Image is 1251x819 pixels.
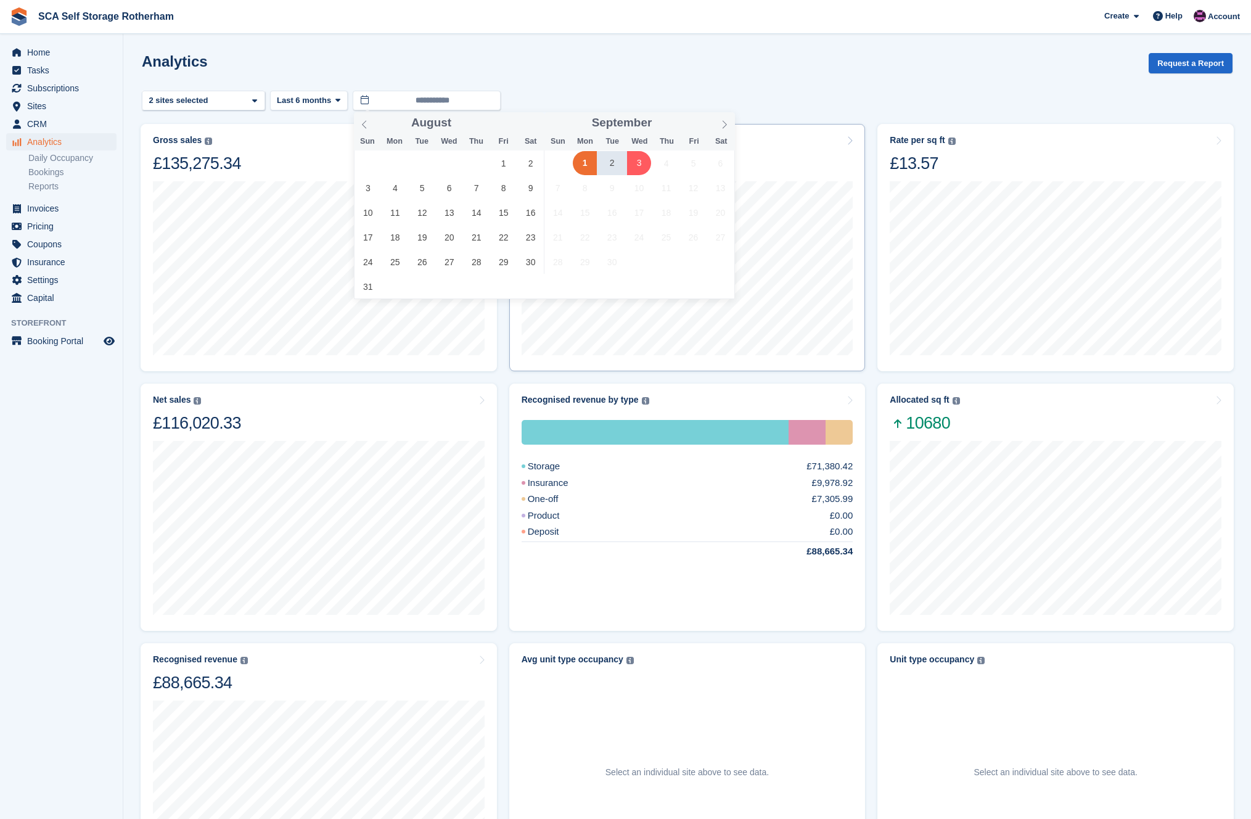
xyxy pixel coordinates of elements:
a: menu [6,44,117,61]
span: September 28, 2025 [546,250,570,274]
a: menu [6,332,117,350]
span: September 2, 2025 [600,151,624,175]
span: August 2, 2025 [519,151,543,175]
img: icon-info-grey-7440780725fd019a000dd9b08b2336e03edf1995a4989e88bcd33f0948082b44.svg [626,657,634,664]
span: August 7, 2025 [464,176,488,200]
span: September 17, 2025 [627,200,651,224]
div: £13.57 [890,153,955,174]
a: Reports [28,181,117,192]
span: August 14, 2025 [464,200,488,224]
a: Bookings [28,167,117,178]
div: £88,665.34 [153,672,248,693]
a: menu [6,80,117,97]
span: Mon [572,138,599,146]
span: Sat [517,138,544,146]
span: September 13, 2025 [708,176,732,200]
span: September 18, 2025 [654,200,678,224]
div: Storage [522,420,789,445]
span: Sun [354,138,381,146]
span: September 21, 2025 [546,225,570,249]
span: August 4, 2025 [383,176,407,200]
span: September 19, 2025 [681,200,705,224]
span: September 26, 2025 [681,225,705,249]
span: September 7, 2025 [546,176,570,200]
a: menu [6,62,117,79]
div: Recognised revenue by type [522,395,639,405]
button: Last 6 months [270,91,348,111]
span: August 21, 2025 [464,225,488,249]
div: £7,305.99 [812,492,853,506]
div: Deposit [522,525,589,539]
span: August 11, 2025 [383,200,407,224]
span: August 20, 2025 [437,225,461,249]
span: Booking Portal [27,332,101,350]
a: menu [6,218,117,235]
a: menu [6,115,117,133]
div: Insurance [789,420,826,445]
span: 10680 [890,413,959,434]
div: £0.00 [830,509,853,523]
div: Insurance [522,476,598,490]
span: Account [1208,10,1240,23]
span: September 3, 2025 [627,151,651,175]
div: £9,978.92 [812,476,853,490]
span: Analytics [27,133,101,150]
span: September [592,117,652,129]
div: 2 sites selected [147,94,213,107]
span: Thu [653,138,680,146]
span: September 16, 2025 [600,200,624,224]
span: August 1, 2025 [491,151,515,175]
span: August 24, 2025 [356,250,380,274]
span: August 6, 2025 [437,176,461,200]
a: menu [6,133,117,150]
span: August 28, 2025 [464,250,488,274]
span: Sun [544,138,572,146]
img: icon-info-grey-7440780725fd019a000dd9b08b2336e03edf1995a4989e88bcd33f0948082b44.svg [953,397,960,405]
span: August 30, 2025 [519,250,543,274]
span: August 10, 2025 [356,200,380,224]
span: Help [1165,10,1183,22]
span: September 11, 2025 [654,176,678,200]
span: Tue [408,138,435,146]
span: September 15, 2025 [573,200,597,224]
div: Unit type occupancy [890,654,974,665]
div: £135,275.34 [153,153,241,174]
div: Gross sales [153,135,202,146]
img: icon-info-grey-7440780725fd019a000dd9b08b2336e03edf1995a4989e88bcd33f0948082b44.svg [977,657,985,664]
span: Pricing [27,218,101,235]
span: August 16, 2025 [519,200,543,224]
span: September 5, 2025 [681,151,705,175]
span: Wed [626,138,653,146]
span: September 27, 2025 [708,225,732,249]
span: Tue [599,138,626,146]
input: Year [451,117,490,130]
span: August 13, 2025 [437,200,461,224]
div: Recognised revenue [153,654,237,665]
img: icon-info-grey-7440780725fd019a000dd9b08b2336e03edf1995a4989e88bcd33f0948082b44.svg [240,657,248,664]
a: Preview store [102,334,117,348]
div: £116,020.33 [153,413,241,434]
span: September 4, 2025 [654,151,678,175]
div: Storage [522,459,590,474]
div: One-off [522,492,588,506]
span: Fri [490,138,517,146]
span: Settings [27,271,101,289]
span: Sites [27,97,101,115]
span: August 9, 2025 [519,176,543,200]
span: August [411,117,451,129]
span: CRM [27,115,101,133]
img: Dale Chapman [1194,10,1206,22]
span: Wed [435,138,462,146]
span: September 20, 2025 [708,200,732,224]
span: September 24, 2025 [627,225,651,249]
span: Invoices [27,200,101,217]
span: September 23, 2025 [600,225,624,249]
span: Create [1104,10,1129,22]
img: icon-info-grey-7440780725fd019a000dd9b08b2336e03edf1995a4989e88bcd33f0948082b44.svg [948,138,956,145]
span: Home [27,44,101,61]
span: August 22, 2025 [491,225,515,249]
span: Fri [681,138,708,146]
a: Daily Occupancy [28,152,117,164]
span: August 31, 2025 [356,274,380,298]
span: September 6, 2025 [708,151,732,175]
